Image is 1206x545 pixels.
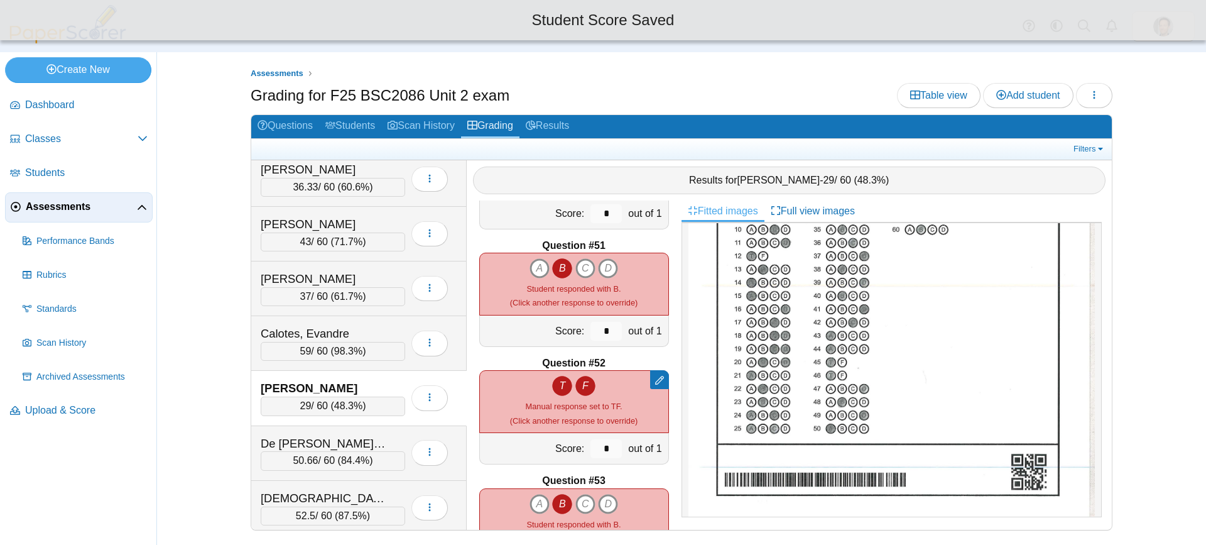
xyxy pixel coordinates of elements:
[334,400,362,411] span: 48.3%
[530,494,550,514] i: A
[5,91,153,121] a: Dashboard
[519,115,575,138] a: Results
[334,346,362,356] span: 98.3%
[18,362,153,392] a: Archived Assessments
[261,380,386,397] div: [PERSON_NAME]
[261,397,405,416] div: / 60 ( )
[18,226,153,256] a: Performance Bands
[575,258,595,278] i: C
[338,510,366,521] span: 87.5%
[461,115,519,138] a: Grading
[293,182,318,192] span: 36.33
[526,402,622,411] span: Manual response set to TF.
[823,175,834,185] span: 29
[25,98,148,112] span: Dashboard
[251,69,303,78] span: Assessments
[36,337,148,350] span: Scan History
[36,303,148,316] span: Standards
[552,494,572,514] i: B
[996,90,1060,101] span: Add student
[300,400,312,411] span: 29
[319,115,381,138] a: Students
[510,520,638,543] small: (Click another response to override)
[261,507,405,526] div: / 60 ( )
[300,346,312,356] span: 59
[261,490,386,507] div: [DEMOGRAPHIC_DATA][PERSON_NAME]
[542,239,605,253] b: Question #51
[897,83,981,108] a: Table view
[598,494,618,514] i: D
[36,235,148,248] span: Performance Bands
[334,291,362,302] span: 61.7%
[261,326,386,342] div: Calotes, Evandre
[5,124,153,155] a: Classes
[5,35,131,45] a: PaperScorer
[9,9,1197,31] div: Student Score Saved
[36,371,148,383] span: Archived Assessments
[293,455,318,466] span: 50.66
[480,433,588,464] div: Score:
[26,200,137,214] span: Assessments
[261,216,386,233] div: [PERSON_NAME]
[527,520,621,529] span: Student responded with B.
[480,316,588,346] div: Score:
[910,90,967,101] span: Table view
[510,284,638,307] small: (Click another response to override)
[25,132,138,146] span: Classes
[1070,143,1109,155] a: Filters
[598,258,618,278] i: D
[552,258,572,278] i: B
[682,201,764,222] a: Fitted images
[341,455,369,466] span: 84.4%
[625,198,668,229] div: out of 1
[300,236,312,247] span: 43
[25,166,148,180] span: Students
[341,182,369,192] span: 60.6%
[261,178,405,197] div: / 60 ( )
[25,404,148,417] span: Upload & Score
[251,85,509,106] h1: Grading for F25 BSC2086 Unit 2 exam
[334,236,362,247] span: 71.7%
[381,115,461,138] a: Scan History
[36,269,148,282] span: Rubrics
[510,402,638,425] small: (Click another response to override)
[575,494,595,514] i: C
[261,233,405,251] div: / 60 ( )
[542,356,605,370] b: Question #52
[552,376,572,396] i: T
[737,175,820,185] span: [PERSON_NAME]
[5,57,151,82] a: Create New
[625,316,668,346] div: out of 1
[251,115,319,138] a: Questions
[527,284,621,294] span: Student responded with B.
[5,396,153,426] a: Upload & Score
[983,83,1073,108] a: Add student
[261,162,386,178] div: [PERSON_NAME]
[575,376,595,396] i: F
[261,287,405,306] div: / 60 ( )
[18,294,153,324] a: Standards
[542,474,605,488] b: Question #53
[764,201,861,222] a: Full view images
[300,291,312,302] span: 37
[18,260,153,290] a: Rubrics
[261,436,386,452] div: De [PERSON_NAME], [PERSON_NAME]
[296,510,315,521] span: 52.5
[530,258,550,278] i: A
[625,433,668,464] div: out of 1
[261,342,405,361] div: / 60 ( )
[5,192,153,223] a: Assessments
[473,167,1106,194] div: Results for - / 60 ( )
[5,158,153,189] a: Students
[261,451,405,470] div: / 60 ( )
[247,66,307,82] a: Assessments
[18,328,153,358] a: Scan History
[857,175,886,185] span: 48.3%
[261,271,386,287] div: [PERSON_NAME]
[480,198,588,229] div: Score:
